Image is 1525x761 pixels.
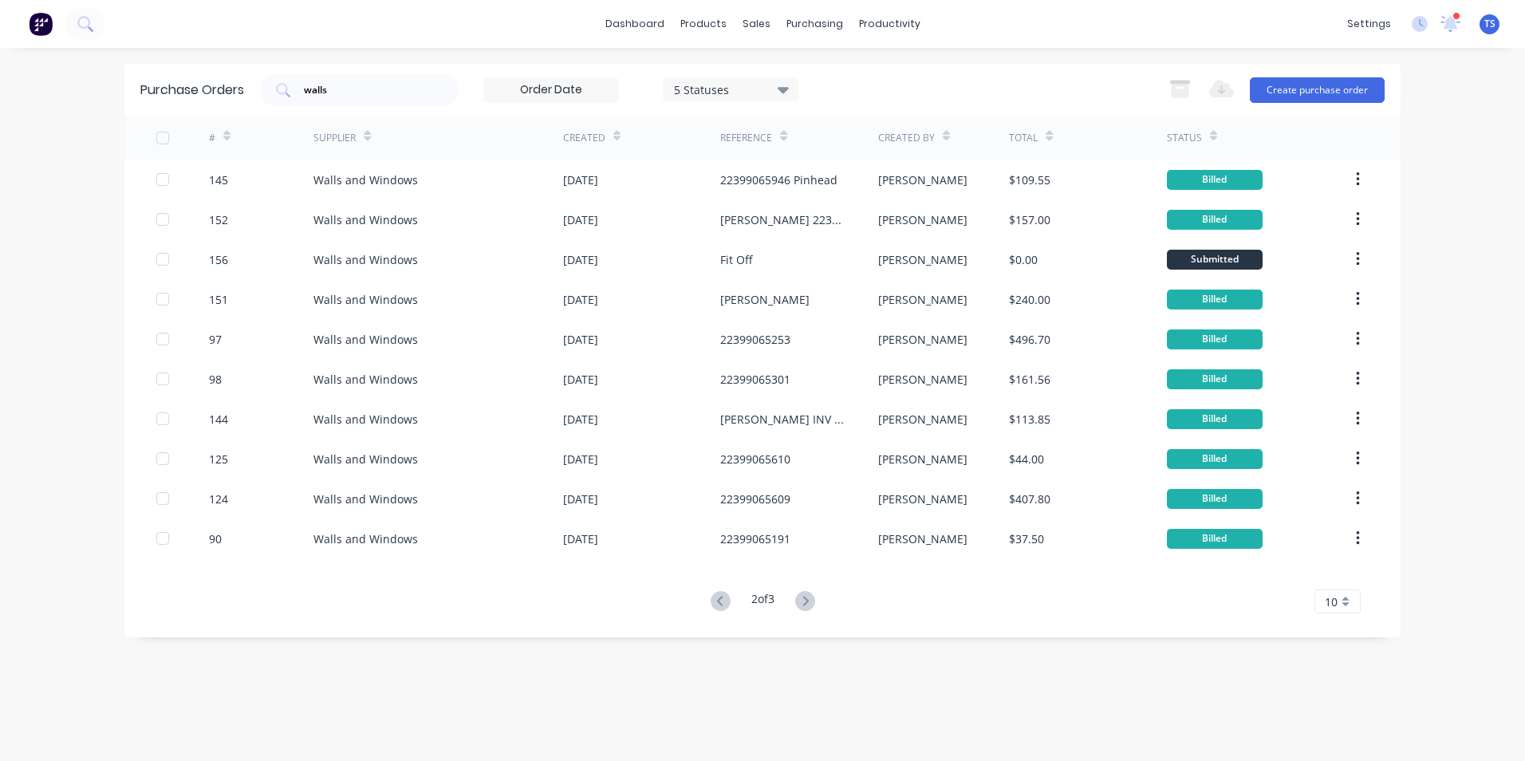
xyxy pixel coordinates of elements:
div: Billed [1167,489,1263,509]
div: $157.00 [1009,211,1050,228]
div: $240.00 [1009,291,1050,308]
div: $407.80 [1009,491,1050,507]
div: 125 [209,451,228,467]
div: 22399065191 [720,530,790,547]
span: 10 [1325,593,1338,610]
span: TS [1484,17,1495,31]
div: Billed [1167,409,1263,429]
div: [PERSON_NAME] [878,291,967,308]
div: 151 [209,291,228,308]
div: [DATE] [563,251,598,268]
div: [DATE] [563,211,598,228]
div: Purchase Orders [140,81,244,100]
button: Create purchase order [1250,77,1385,103]
div: Billed [1167,290,1263,310]
div: [DATE] [563,451,598,467]
div: [DATE] [563,530,598,547]
div: 22399065253 [720,331,790,348]
div: 5 Statuses [674,81,788,97]
div: Billed [1167,449,1263,469]
div: 2 of 3 [751,590,774,613]
div: [PERSON_NAME] [878,331,967,348]
div: Fit Off [720,251,753,268]
div: $44.00 [1009,451,1044,467]
div: 22399065609 [720,491,790,507]
a: dashboard [597,12,672,36]
div: 90 [209,530,222,547]
div: [PERSON_NAME] [720,291,810,308]
div: sales [735,12,778,36]
div: Created [563,131,605,145]
div: 156 [209,251,228,268]
div: 145 [209,172,228,188]
div: $109.55 [1009,172,1050,188]
div: Billed [1167,529,1263,549]
div: $0.00 [1009,251,1038,268]
div: [PERSON_NAME] [878,251,967,268]
div: [DATE] [563,291,598,308]
div: Walls and Windows [313,211,418,228]
div: Walls and Windows [313,291,418,308]
div: Walls and Windows [313,491,418,507]
div: [DATE] [563,411,598,428]
div: Walls and Windows [313,172,418,188]
div: 98 [209,371,222,388]
div: [DATE] [563,491,598,507]
input: Order Date [484,78,618,102]
div: # [209,131,215,145]
div: products [672,12,735,36]
div: [DATE] [563,371,598,388]
div: Billed [1167,369,1263,389]
div: 22399065946 Pinhead [720,172,837,188]
div: [PERSON_NAME] [878,172,967,188]
div: [DATE] [563,172,598,188]
div: 124 [209,491,228,507]
div: [DATE] [563,331,598,348]
div: Walls and Windows [313,371,418,388]
div: $161.56 [1009,371,1050,388]
div: Walls and Windows [313,451,418,467]
div: [PERSON_NAME] [878,491,967,507]
div: Walls and Windows [313,530,418,547]
div: 22399065610 [720,451,790,467]
div: Walls and Windows [313,331,418,348]
div: Walls and Windows [313,411,418,428]
div: Billed [1167,329,1263,349]
div: Created By [878,131,935,145]
div: Total [1009,131,1038,145]
div: [PERSON_NAME] [878,211,967,228]
div: Supplier [313,131,356,145]
div: 152 [209,211,228,228]
div: [PERSON_NAME] 22399066009 [720,211,845,228]
div: [PERSON_NAME] [878,411,967,428]
img: Factory [29,12,53,36]
div: settings [1339,12,1399,36]
div: 22399065301 [720,371,790,388]
div: [PERSON_NAME] [878,371,967,388]
div: [PERSON_NAME] INV 22399065850 [720,411,845,428]
div: Billed [1167,210,1263,230]
div: $37.50 [1009,530,1044,547]
div: Reference [720,131,772,145]
div: $496.70 [1009,331,1050,348]
div: [PERSON_NAME] [878,530,967,547]
div: Walls and Windows [313,251,418,268]
div: Status [1167,131,1202,145]
div: purchasing [778,12,851,36]
div: [PERSON_NAME] [878,451,967,467]
div: Billed [1167,170,1263,190]
div: $113.85 [1009,411,1050,428]
input: Search purchase orders... [302,82,435,98]
div: 144 [209,411,228,428]
div: productivity [851,12,928,36]
div: Submitted [1167,250,1263,270]
div: 97 [209,331,222,348]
